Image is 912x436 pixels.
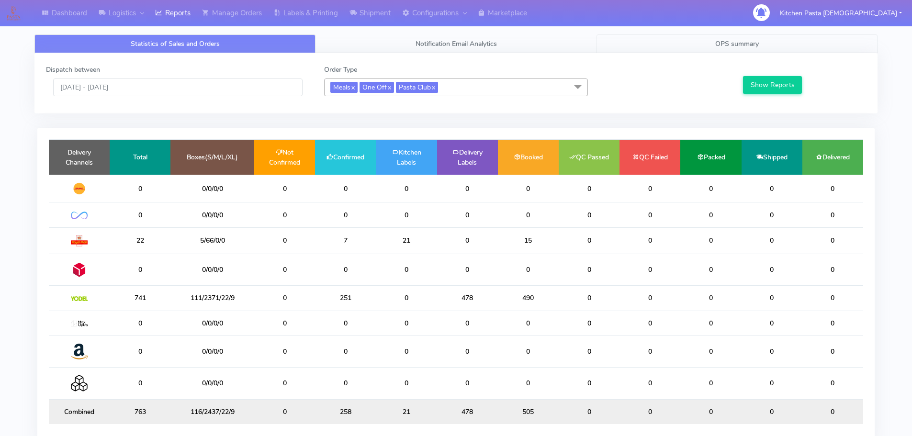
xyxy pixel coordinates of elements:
td: 0 [802,202,863,227]
td: 0 [559,227,619,254]
td: 0 [110,254,170,285]
td: 0 [680,286,741,311]
td: Shipped [742,140,802,175]
td: Not Confirmed [254,140,315,175]
td: 0 [254,311,315,335]
td: 0 [680,335,741,367]
td: 490 [498,286,559,311]
td: 0/0/0/0 [170,202,254,227]
td: 0 [437,254,498,285]
td: 0 [742,175,802,202]
td: 0 [254,202,315,227]
td: 0 [110,311,170,335]
ul: Tabs [34,34,878,53]
td: 5/66/0/0 [170,227,254,254]
td: Total [110,140,170,175]
td: 0 [254,368,315,399]
td: 0 [742,227,802,254]
td: 741 [110,286,170,311]
td: 0 [742,202,802,227]
img: OnFleet [71,212,88,220]
td: 0 [619,175,680,202]
td: 0 [802,399,863,424]
td: 0 [315,175,376,202]
td: 0 [559,286,619,311]
button: Show Reports [743,76,802,94]
td: 7 [315,227,376,254]
td: 0 [254,175,315,202]
input: Pick the Daterange [53,78,303,96]
img: DHL [71,182,88,195]
td: 0 [680,227,741,254]
td: Booked [498,140,559,175]
td: QC Passed [559,140,619,175]
span: Pasta Club [396,82,438,93]
td: 0 [315,368,376,399]
img: Collection [71,375,88,391]
td: 0 [742,254,802,285]
td: 0 [376,311,437,335]
td: 0 [680,202,741,227]
td: 0 [315,254,376,285]
td: 0 [498,254,559,285]
td: 0 [559,254,619,285]
td: 116/2437/22/9 [170,399,254,424]
td: 0 [110,175,170,202]
td: Combined [49,399,110,424]
td: 0/0/0/0 [170,311,254,335]
td: 505 [498,399,559,424]
td: 0 [619,335,680,367]
td: 0/0/0/0 [170,368,254,399]
td: 15 [498,227,559,254]
td: 0 [619,286,680,311]
td: 0 [376,254,437,285]
td: 0 [437,335,498,367]
td: 0 [254,286,315,311]
td: 0 [376,286,437,311]
td: 0 [802,368,863,399]
td: 0 [680,175,741,202]
td: 251 [315,286,376,311]
td: 0 [802,227,863,254]
td: 0 [802,175,863,202]
td: 0 [559,399,619,424]
td: 21 [376,399,437,424]
td: 0 [254,399,315,424]
td: 111/2371/22/9 [170,286,254,311]
td: Packed [680,140,741,175]
td: 0/0/0/0 [170,175,254,202]
td: 0 [254,254,315,285]
td: 0 [559,335,619,367]
span: Meals [330,82,358,93]
td: Kitchen Labels [376,140,437,175]
span: Notification Email Analytics [416,39,497,48]
td: Delivery Channels [49,140,110,175]
td: 0 [437,202,498,227]
td: 0 [315,311,376,335]
span: One Off [360,82,394,93]
img: DPD [71,261,88,278]
td: 0 [559,202,619,227]
td: 0 [498,175,559,202]
span: OPS summary [715,39,759,48]
td: 0 [437,175,498,202]
td: 0 [619,202,680,227]
td: 0 [680,368,741,399]
td: Boxes(S/M/L/XL) [170,140,254,175]
td: 0 [619,254,680,285]
td: 0 [802,286,863,311]
td: 478 [437,286,498,311]
td: 0 [680,311,741,335]
td: 478 [437,399,498,424]
img: Yodel [71,296,88,301]
img: MaxOptra [71,321,88,327]
td: 0 [376,202,437,227]
td: 0 [437,311,498,335]
td: 0 [437,368,498,399]
td: 0 [742,399,802,424]
td: 0 [498,202,559,227]
td: 0 [619,227,680,254]
td: 0 [110,368,170,399]
td: 0/0/0/0 [170,335,254,367]
td: 0 [315,335,376,367]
